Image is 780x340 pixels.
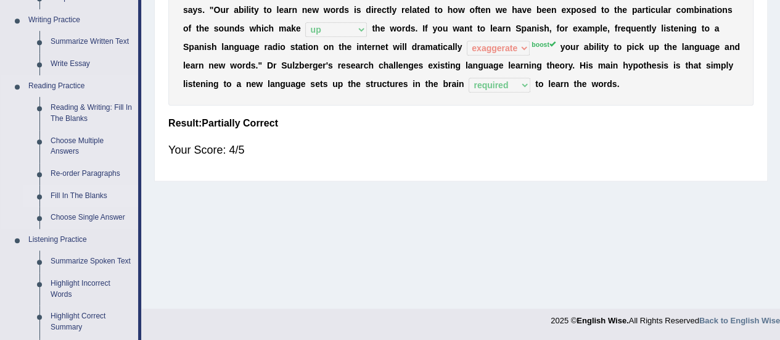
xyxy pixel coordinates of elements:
[265,42,268,52] b: r
[601,42,604,52] b: t
[330,5,336,15] b: o
[716,5,722,15] b: o
[707,5,712,15] b: a
[256,23,261,33] b: h
[469,5,475,15] b: o
[364,42,367,52] b: t
[245,42,250,52] b: a
[689,42,694,52] b: n
[23,229,138,251] a: Listening Practice
[264,23,269,33] b: c
[699,5,702,15] b: i
[546,5,551,15] b: e
[291,23,296,33] b: k
[438,42,441,52] b: t
[374,5,377,15] b: r
[356,5,361,15] b: s
[401,5,404,15] b: r
[417,42,420,52] b: r
[577,23,582,33] b: x
[437,23,443,33] b: o
[648,5,651,15] b: i
[710,42,715,52] b: g
[714,23,719,33] b: a
[699,42,705,52] b: u
[458,5,465,15] b: w
[649,42,654,52] b: u
[676,5,681,15] b: c
[591,5,596,15] b: d
[485,5,491,15] b: n
[722,5,728,15] b: n
[425,23,428,33] b: f
[655,5,661,15] b: u
[347,42,351,52] b: e
[549,23,552,33] b: ,
[448,5,453,15] b: h
[646,23,649,33] b: t
[210,5,214,15] b: "
[308,42,313,52] b: o
[45,185,138,207] a: Fill In The Blanks
[199,60,204,70] b: n
[234,42,239,52] b: g
[335,5,339,15] b: r
[208,60,214,70] b: n
[45,31,138,53] a: Summarize Written Text
[686,5,694,15] b: m
[424,5,430,15] b: d
[409,5,412,15] b: l
[564,23,567,33] b: r
[570,42,576,52] b: u
[380,42,385,52] b: e
[575,42,578,52] b: r
[199,42,205,52] b: n
[702,5,707,15] b: n
[626,42,632,52] b: p
[220,5,226,15] b: u
[292,5,297,15] b: n
[668,5,671,15] b: r
[268,42,273,52] b: a
[224,42,229,52] b: a
[432,23,437,33] b: y
[443,42,448,52] b: c
[239,5,244,15] b: b
[263,5,266,15] b: t
[417,5,420,15] b: t
[455,42,458,52] b: l
[539,23,544,33] b: s
[493,23,498,33] b: e
[188,5,193,15] b: a
[541,5,546,15] b: e
[402,23,405,33] b: r
[207,42,211,52] b: s
[443,23,448,33] b: u
[622,5,627,15] b: e
[480,5,485,15] b: e
[588,42,594,52] b: b
[556,23,559,33] b: f
[566,5,571,15] b: x
[661,23,663,33] b: l
[45,273,138,305] a: Highlight Incorrect Words
[595,23,601,33] b: p
[312,5,319,15] b: w
[639,42,644,52] b: k
[527,5,532,15] b: e
[289,5,292,15] b: r
[372,42,375,52] b: r
[561,5,566,15] b: e
[607,23,610,33] b: ,
[195,60,198,70] b: r
[366,5,371,15] b: d
[604,5,609,15] b: o
[280,42,285,52] b: o
[667,42,672,52] b: h
[419,5,424,15] b: e
[284,5,289,15] b: a
[617,42,622,52] b: o
[23,75,138,97] a: Reading Practice
[221,42,224,52] b: l
[684,23,686,33] b: i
